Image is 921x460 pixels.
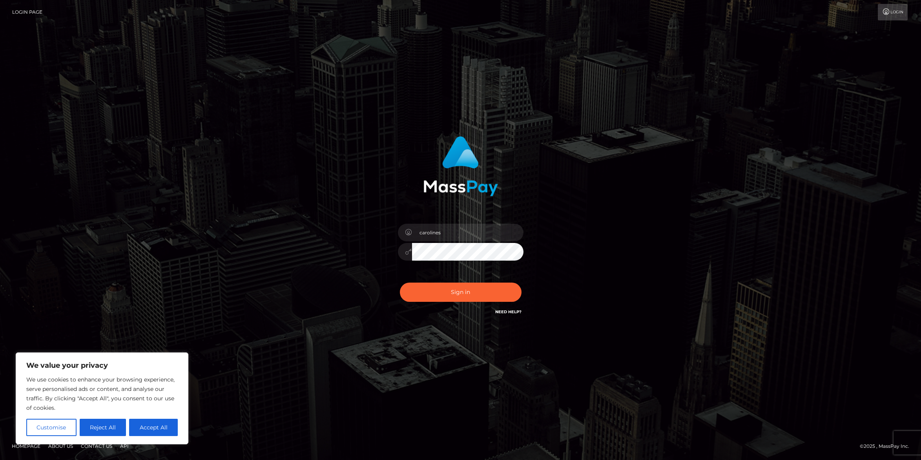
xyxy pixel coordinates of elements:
a: API [117,440,132,452]
button: Customise [26,419,77,436]
a: Need Help? [495,309,522,314]
button: Sign in [400,283,522,302]
a: Contact Us [78,440,115,452]
div: © 2025 , MassPay Inc. [860,442,915,451]
a: About Us [45,440,76,452]
a: Login Page [12,4,42,20]
div: We value your privacy [16,352,188,444]
button: Accept All [129,419,178,436]
p: We value your privacy [26,361,178,370]
img: MassPay Login [423,136,498,196]
a: Homepage [9,440,44,452]
button: Reject All [80,419,126,436]
input: Username... [412,224,523,241]
a: Login [878,4,908,20]
p: We use cookies to enhance your browsing experience, serve personalised ads or content, and analys... [26,375,178,413]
